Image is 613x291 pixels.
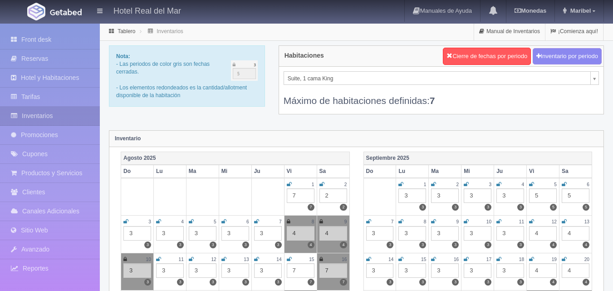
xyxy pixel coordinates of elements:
div: 3 [366,226,394,241]
small: 12 [552,219,557,224]
small: 14 [276,257,281,262]
label: 3 [275,279,282,286]
label: 4 [340,242,347,248]
small: 3 [489,182,492,187]
label: 4 [583,242,589,248]
th: Lu [396,165,429,178]
div: 3 [123,263,151,278]
div: 3 [189,226,216,241]
div: 3 [464,188,491,203]
img: cutoff.png [231,60,258,81]
th: Mi [219,165,251,178]
div: 2 [319,188,347,203]
div: 4 [562,226,589,241]
div: 3 [123,226,151,241]
div: 3 [221,226,249,241]
th: Septiembre 2025 [363,152,592,165]
small: 6 [587,182,589,187]
label: 4 [308,242,314,248]
small: 5 [214,219,216,224]
img: Getabed [50,9,82,15]
div: 3 [221,263,249,278]
label: 3 [144,242,151,248]
th: Do [121,165,154,178]
th: Ju [251,165,284,178]
div: 3 [496,226,524,241]
div: Máximo de habitaciones definidas: [284,85,599,107]
label: 5 [550,204,557,211]
div: 5 [529,188,557,203]
label: 3 [177,242,184,248]
label: 4 [583,279,589,286]
th: Vi [527,165,559,178]
small: 9 [344,219,347,224]
button: Inventario por periodo [533,48,602,65]
th: Ju [494,165,527,178]
small: 8 [312,219,314,224]
div: 3 [189,263,216,278]
small: 7 [391,219,394,224]
small: 18 [519,257,524,262]
small: 10 [146,257,151,262]
small: 2 [456,182,459,187]
div: 3 [431,226,459,241]
small: 1 [312,182,314,187]
th: Ma [429,165,461,178]
span: Suite, 1 cama King [288,72,587,85]
label: 3 [177,279,184,286]
strong: Inventario [115,135,141,142]
small: 17 [486,257,491,262]
label: 3 [485,242,491,248]
th: Do [363,165,396,178]
small: 16 [454,257,459,262]
a: Inventarios [157,28,183,35]
div: 7 [287,188,314,203]
h4: Hotel Real del Mar [113,5,181,16]
b: Nota: [116,53,130,59]
label: 3 [419,204,426,211]
div: 7 [287,263,314,278]
span: Maribel [568,7,591,14]
label: 3 [275,242,282,248]
small: 20 [584,257,589,262]
div: 3 [366,263,394,278]
label: 4 [550,279,557,286]
img: Getabed [27,3,45,20]
b: Monedas [515,7,546,14]
th: Mi [461,165,494,178]
small: 8 [424,219,427,224]
th: Ma [186,165,219,178]
a: Tablero [118,28,135,35]
a: Suite, 1 cama King [284,71,599,85]
th: Sa [559,165,592,178]
div: 3 [496,263,524,278]
small: 5 [554,182,557,187]
th: Agosto 2025 [121,152,350,165]
small: 14 [388,257,393,262]
div: 5 [562,188,589,203]
small: 7 [279,219,282,224]
label: 3 [419,242,426,248]
label: 2 [340,204,347,211]
label: 5 [583,204,589,211]
div: 4 [529,226,557,241]
div: 3 [398,188,426,203]
div: 3 [398,226,426,241]
div: 3 [431,188,459,203]
small: 12 [211,257,216,262]
div: 7 [319,263,347,278]
label: 3 [517,204,524,211]
div: 3 [431,263,459,278]
div: 3 [464,263,491,278]
label: 7 [308,204,314,211]
small: 10 [486,219,491,224]
small: 9 [456,219,459,224]
label: 4 [550,242,557,248]
div: 3 [254,263,282,278]
label: 3 [517,279,524,286]
label: 3 [452,204,459,211]
div: 4 [287,226,314,241]
small: 19 [552,257,557,262]
div: 3 [464,226,491,241]
small: 6 [246,219,249,224]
